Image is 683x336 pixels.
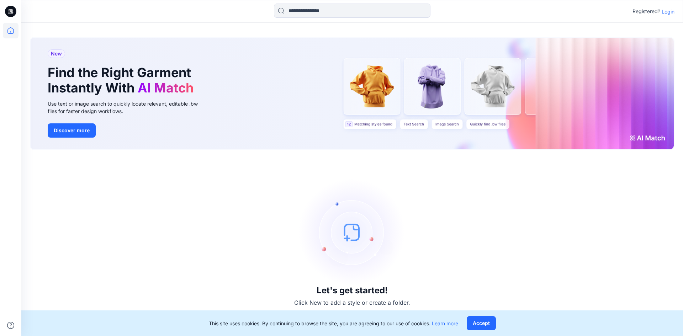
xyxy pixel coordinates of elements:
img: empty-state-image.svg [299,179,406,286]
h1: Find the Right Garment Instantly With [48,65,197,96]
p: Click New to add a style or create a folder. [294,298,410,307]
a: Learn more [432,320,458,326]
span: New [51,49,62,58]
h3: Let's get started! [317,286,388,295]
button: Discover more [48,123,96,138]
p: This site uses cookies. By continuing to browse the site, you are agreeing to our use of cookies. [209,320,458,327]
p: Registered? [632,7,660,16]
button: Accept [467,316,496,330]
span: AI Match [138,80,194,96]
p: Login [662,8,674,15]
div: Use text or image search to quickly locate relevant, editable .bw files for faster design workflows. [48,100,208,115]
